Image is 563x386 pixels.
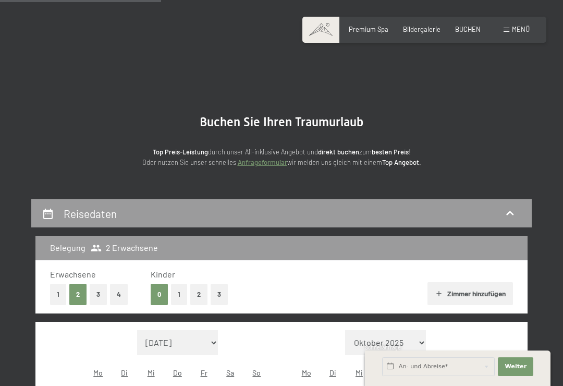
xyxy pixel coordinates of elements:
abbr: Donnerstag [173,368,182,377]
abbr: Dienstag [121,368,128,377]
abbr: Sonntag [252,368,261,377]
a: Anfrageformular [238,158,287,166]
abbr: Mittwoch [356,368,363,377]
button: 1 [50,284,66,305]
button: 4 [110,284,128,305]
button: 3 [90,284,107,305]
abbr: Samstag [226,368,234,377]
abbr: Dienstag [329,368,336,377]
span: Weiter [505,363,527,371]
p: durch unser All-inklusive Angebot und zum ! Oder nutzen Sie unser schnelles wir melden uns gleich... [73,147,490,168]
button: 3 [211,284,228,305]
strong: direkt buchen [318,148,359,156]
button: 0 [151,284,168,305]
abbr: Montag [93,368,103,377]
button: Weiter [498,357,533,376]
strong: Top Preis-Leistung [153,148,208,156]
h3: Belegung [50,242,85,254]
abbr: Freitag [201,368,207,377]
span: Buchen Sie Ihren Traumurlaub [200,115,363,129]
span: 2 Erwachsene [91,242,158,254]
abbr: Mittwoch [148,368,155,377]
span: Menü [512,25,530,33]
button: Zimmer hinzufügen [427,282,512,305]
button: 2 [190,284,207,305]
button: 1 [171,284,187,305]
a: BUCHEN [455,25,481,33]
a: Premium Spa [349,25,388,33]
abbr: Montag [302,368,311,377]
button: 2 [69,284,87,305]
strong: Top Angebot. [382,158,421,166]
span: Schnellanfrage [365,344,401,351]
span: Erwachsene [50,269,96,279]
span: Kinder [151,269,175,279]
h2: Reisedaten [64,207,117,220]
a: Bildergalerie [403,25,440,33]
strong: besten Preis [372,148,409,156]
